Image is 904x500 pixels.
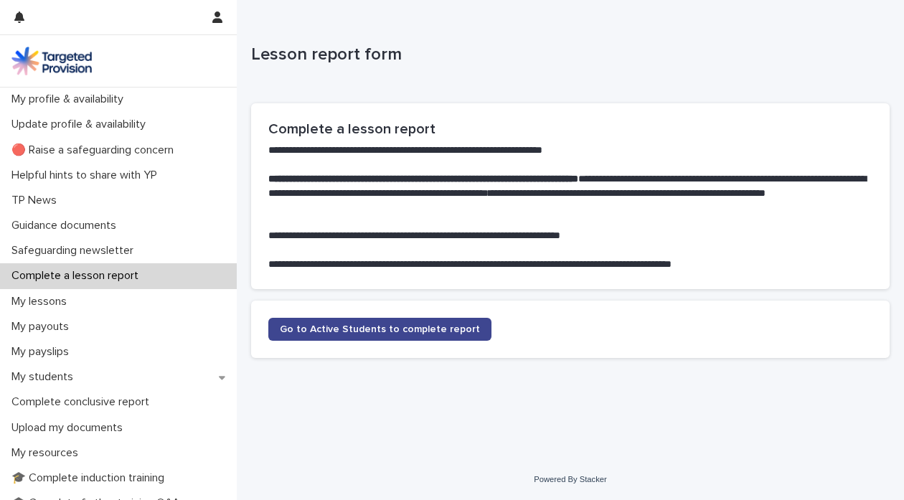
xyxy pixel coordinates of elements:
p: My payouts [6,320,80,334]
a: Powered By Stacker [534,475,606,484]
p: My resources [6,446,90,460]
p: 🔴 Raise a safeguarding concern [6,143,185,157]
p: Update profile & availability [6,118,157,131]
p: My lessons [6,295,78,308]
p: 🎓 Complete induction training [6,471,176,485]
p: TP News [6,194,68,207]
p: Helpful hints to share with YP [6,169,169,182]
p: Guidance documents [6,219,128,232]
img: M5nRWzHhSzIhMunXDL62 [11,47,92,75]
p: My payslips [6,345,80,359]
p: Lesson report form [251,44,884,65]
span: Go to Active Students to complete report [280,324,480,334]
p: Complete a lesson report [6,269,150,283]
p: Upload my documents [6,421,134,435]
p: My students [6,370,85,384]
p: My profile & availability [6,93,135,106]
p: Complete conclusive report [6,395,161,409]
p: Safeguarding newsletter [6,244,145,258]
h2: Complete a lesson report [268,121,872,138]
a: Go to Active Students to complete report [268,318,491,341]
